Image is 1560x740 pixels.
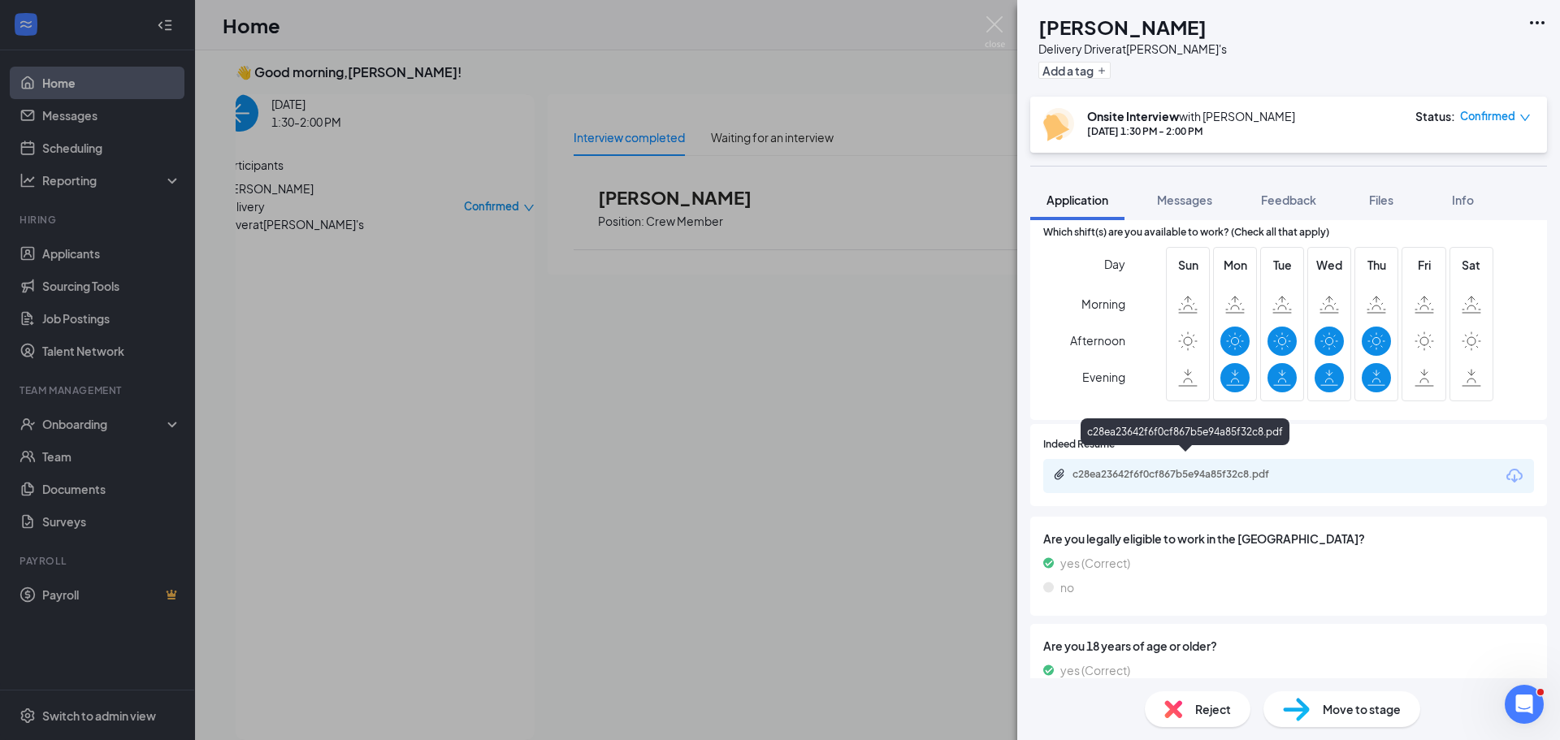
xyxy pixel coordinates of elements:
[1043,437,1115,452] span: Indeed Resume
[1043,530,1534,547] span: Are you legally eligible to work in the [GEOGRAPHIC_DATA]?
[1097,66,1107,76] svg: Plus
[1038,41,1227,57] div: Delivery Driver at [PERSON_NAME]'s
[1060,554,1130,572] span: yes (Correct)
[1043,637,1534,655] span: Are you 18 years of age or older?
[1505,685,1544,724] iframe: Intercom live chat
[1505,466,1524,486] svg: Download
[1053,468,1066,481] svg: Paperclip
[1415,108,1455,124] div: Status :
[1457,256,1486,274] span: Sat
[1087,124,1295,138] div: [DATE] 1:30 PM - 2:00 PM
[1362,256,1391,274] span: Thu
[1261,193,1316,207] span: Feedback
[1081,289,1125,318] span: Morning
[1043,225,1329,240] span: Which shift(s) are you available to work? (Check all that apply)
[1038,62,1111,79] button: PlusAdd a tag
[1315,256,1344,274] span: Wed
[1038,13,1207,41] h1: [PERSON_NAME]
[1519,112,1531,123] span: down
[1195,700,1231,718] span: Reject
[1060,661,1130,679] span: yes (Correct)
[1527,13,1547,32] svg: Ellipses
[1267,256,1297,274] span: Tue
[1082,362,1125,392] span: Evening
[1323,700,1401,718] span: Move to stage
[1072,468,1300,481] div: c28ea23642f6f0cf867b5e94a85f32c8.pdf
[1220,256,1250,274] span: Mon
[1046,193,1108,207] span: Application
[1452,193,1474,207] span: Info
[1070,326,1125,355] span: Afternoon
[1087,109,1179,123] b: Onsite Interview
[1410,256,1439,274] span: Fri
[1369,193,1393,207] span: Files
[1060,578,1074,596] span: no
[1173,256,1202,274] span: Sun
[1104,255,1125,273] span: Day
[1460,108,1515,124] span: Confirmed
[1087,108,1295,124] div: with [PERSON_NAME]
[1157,193,1212,207] span: Messages
[1053,468,1316,483] a: Paperclipc28ea23642f6f0cf867b5e94a85f32c8.pdf
[1081,418,1289,445] div: c28ea23642f6f0cf867b5e94a85f32c8.pdf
